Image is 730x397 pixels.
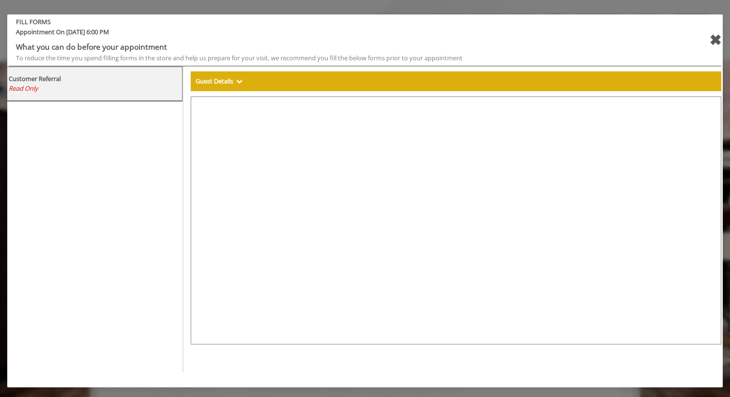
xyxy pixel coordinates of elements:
[16,53,653,63] div: To reduce the time you spend filling forms in the store and help us prepare for your visit, we re...
[16,41,167,52] b: What you can do before your appointment
[236,77,242,85] span: Show
[9,17,660,27] b: FILL FORMS
[9,74,61,83] b: Customer Referral
[9,84,38,93] span: Read Only
[191,71,721,92] div: Guest Details Show
[191,96,721,344] iframe: formsViewWeb
[9,27,660,41] span: Appointment On [DATE] 6:00 PM
[196,77,233,85] b: Guest Details
[709,28,721,52] div: close forms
